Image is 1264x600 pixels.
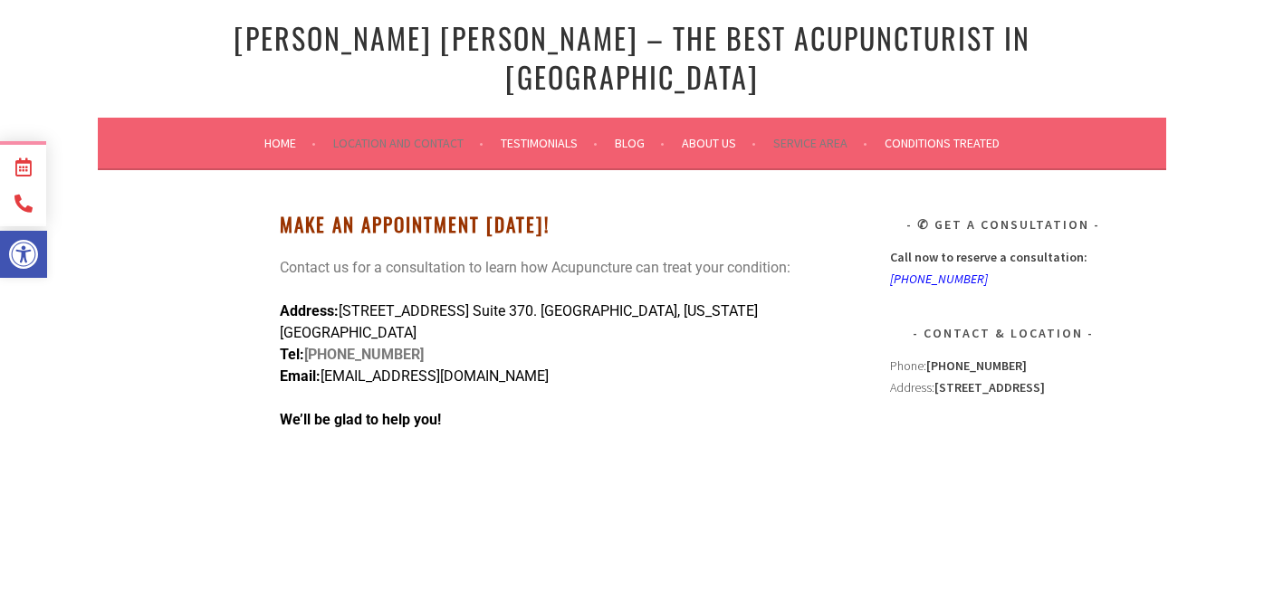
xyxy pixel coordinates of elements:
[773,132,867,154] a: Service Area
[934,379,1045,395] strong: [STREET_ADDRESS]
[890,249,1087,265] strong: Call now to reserve a consultation:
[890,214,1116,235] h3: ✆ Get A Consultation
[885,132,1000,154] a: Conditions Treated
[682,132,756,154] a: About Us
[234,16,1030,98] a: [PERSON_NAME] [PERSON_NAME] – The Best Acupuncturist In [GEOGRAPHIC_DATA]
[926,357,1027,374] strong: [PHONE_NUMBER]
[890,322,1116,344] h3: Contact & Location
[890,271,988,287] a: [PHONE_NUMBER]
[280,302,339,319] strong: Address:
[264,132,316,154] a: Home
[615,132,665,154] a: Blog
[280,346,304,363] span: Tel:
[333,132,484,154] a: Location and Contact
[280,302,758,341] span: [STREET_ADDRESS] Suite 370. [GEOGRAPHIC_DATA], [US_STATE][GEOGRAPHIC_DATA]
[280,210,550,238] strong: Make An Appointment [DATE]!
[280,411,441,428] strong: We’ll be glad to help you!
[890,355,1116,376] div: Phone:
[280,346,424,385] strong: [PHONE_NUMBER]
[280,257,841,279] p: Contact us for a consultation to learn how Acupuncture can treat your condition:
[321,367,549,385] span: [EMAIL_ADDRESS][DOMAIN_NAME]
[280,367,321,385] strong: Email:
[501,132,598,154] a: Testimonials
